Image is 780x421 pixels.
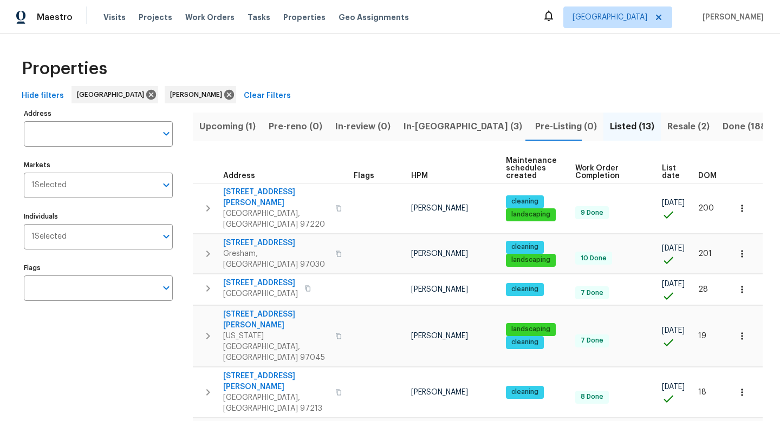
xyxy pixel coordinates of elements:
[223,238,329,248] span: [STREET_ADDRESS]
[37,12,73,23] span: Maestro
[239,86,295,106] button: Clear Filters
[411,286,468,293] span: [PERSON_NAME]
[71,86,158,103] div: [GEOGRAPHIC_DATA]
[159,229,174,244] button: Open
[244,89,291,103] span: Clear Filters
[573,12,647,23] span: [GEOGRAPHIC_DATA]
[698,389,706,396] span: 18
[698,332,706,340] span: 19
[610,119,654,134] span: Listed (13)
[507,210,555,219] span: landscaping
[404,119,522,134] span: In-[GEOGRAPHIC_DATA] (3)
[662,280,685,288] span: [DATE]
[223,331,329,363] span: [US_STATE][GEOGRAPHIC_DATA], [GEOGRAPHIC_DATA] 97045
[223,172,255,180] span: Address
[507,338,543,347] span: cleaning
[223,392,329,414] span: [GEOGRAPHIC_DATA], [GEOGRAPHIC_DATA] 97213
[723,119,770,134] span: Done (188)
[662,199,685,207] span: [DATE]
[185,12,235,23] span: Work Orders
[22,89,64,103] span: Hide filters
[507,255,555,265] span: landscaping
[17,86,68,106] button: Hide filters
[159,280,174,295] button: Open
[223,187,329,208] span: [STREET_ADDRESS][PERSON_NAME]
[223,248,329,270] span: Gresham, [GEOGRAPHIC_DATA] 97030
[159,177,174,193] button: Open
[576,336,608,345] span: 7 Done
[223,208,329,230] span: [GEOGRAPHIC_DATA], [GEOGRAPHIC_DATA] 97220
[698,205,714,212] span: 200
[411,172,428,180] span: HPM
[507,242,543,252] span: cleaning
[24,162,173,168] label: Markets
[24,265,173,271] label: Flags
[170,89,226,100] span: [PERSON_NAME]
[662,165,680,180] span: List date
[506,157,557,180] span: Maintenance schedules created
[576,288,608,298] span: 7 Done
[698,172,717,180] span: DOM
[507,387,543,397] span: cleaning
[576,392,608,402] span: 8 Done
[283,12,326,23] span: Properties
[223,309,329,331] span: [STREET_ADDRESS][PERSON_NAME]
[223,288,298,299] span: [GEOGRAPHIC_DATA]
[698,286,708,293] span: 28
[535,119,597,134] span: Pre-Listing (0)
[248,14,270,21] span: Tasks
[269,119,322,134] span: Pre-reno (0)
[698,12,764,23] span: [PERSON_NAME]
[662,327,685,334] span: [DATE]
[662,245,685,252] span: [DATE]
[24,110,173,117] label: Address
[576,254,611,263] span: 10 Done
[24,213,173,220] label: Individuals
[335,119,391,134] span: In-review (0)
[667,119,710,134] span: Resale (2)
[576,208,608,218] span: 9 Done
[411,389,468,396] span: [PERSON_NAME]
[575,165,643,180] span: Work Order Completion
[411,250,468,258] span: [PERSON_NAME]
[139,12,172,23] span: Projects
[223,371,329,392] span: [STREET_ADDRESS][PERSON_NAME]
[199,119,256,134] span: Upcoming (1)
[103,12,126,23] span: Visits
[31,181,67,190] span: 1 Selected
[507,325,555,334] span: landscaping
[662,383,685,391] span: [DATE]
[507,285,543,294] span: cleaning
[77,89,148,100] span: [GEOGRAPHIC_DATA]
[31,232,67,241] span: 1 Selected
[22,63,107,74] span: Properties
[354,172,374,180] span: Flags
[698,250,712,258] span: 201
[165,86,236,103] div: [PERSON_NAME]
[339,12,409,23] span: Geo Assignments
[411,332,468,340] span: [PERSON_NAME]
[507,197,543,206] span: cleaning
[411,205,468,212] span: [PERSON_NAME]
[159,126,174,141] button: Open
[223,278,298,288] span: [STREET_ADDRESS]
